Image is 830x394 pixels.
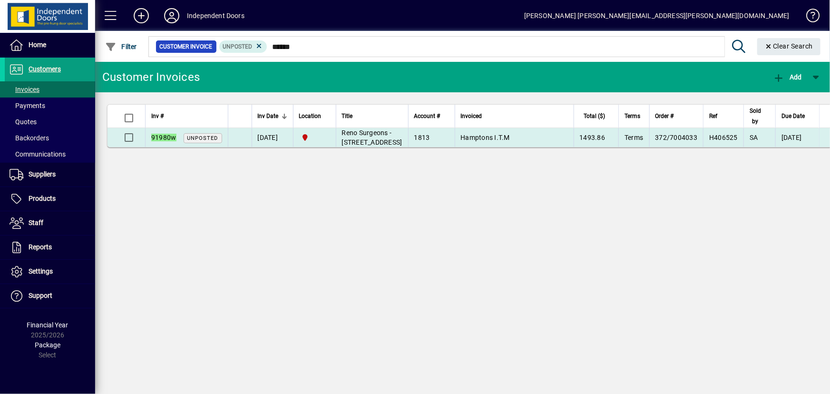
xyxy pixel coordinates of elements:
span: Terms [625,134,643,141]
div: Inv # [151,111,222,121]
a: Knowledge Base [799,2,818,33]
div: Due Date [781,111,813,121]
span: Payments [10,102,45,109]
a: Home [5,33,95,57]
span: Quotes [10,118,37,126]
td: [DATE] [775,128,819,147]
a: Staff [5,211,95,235]
span: SA [750,134,758,141]
button: Filter [103,38,139,55]
span: Staff [29,219,43,227]
div: Title [342,111,402,121]
div: Total ($) [580,111,614,121]
span: Due Date [781,111,805,121]
button: Clear [757,38,821,55]
span: Products [29,195,56,202]
span: Account # [414,111,440,121]
div: Sold by [750,106,770,127]
em: 91980w [151,134,176,141]
a: Communications [5,146,95,162]
button: Profile [156,7,187,24]
div: Location [299,111,330,121]
a: Support [5,284,95,308]
span: Filter [105,43,137,50]
div: Ref [709,111,738,121]
span: Communications [10,150,66,158]
span: Suppliers [29,170,56,178]
span: Total ($) [584,111,605,121]
a: Reports [5,236,95,259]
td: [DATE] [252,128,293,147]
a: Quotes [5,114,95,130]
span: Inv # [151,111,164,121]
div: Customer Invoices [102,69,200,85]
span: Sold by [750,106,761,127]
span: Package [35,341,60,349]
span: Unposted [187,135,218,141]
span: Backorders [10,134,49,142]
span: Invoices [10,86,39,93]
span: 372/7004033 [655,134,698,141]
span: Financial Year [27,321,68,329]
span: Invoiced [461,111,482,121]
a: Settings [5,260,95,284]
a: Suppliers [5,163,95,187]
span: Title [342,111,353,121]
div: Inv Date [258,111,287,121]
button: Add [126,7,156,24]
span: Customer Invoice [160,42,213,51]
span: Ref [709,111,717,121]
span: Clear Search [765,42,813,50]
button: Add [771,69,804,86]
span: Settings [29,267,53,275]
td: 1493.86 [574,128,619,147]
div: Account # [414,111,449,121]
span: Customers [29,65,61,73]
span: Support [29,292,52,299]
span: Add [773,73,802,81]
span: 1813 [414,134,430,141]
span: Reports [29,243,52,251]
span: Inv Date [258,111,279,121]
span: Unposted [223,43,253,50]
div: Independent Doors [187,8,244,23]
mat-chip: Customer Invoice Status: Unposted [219,40,267,53]
a: Backorders [5,130,95,146]
span: Order # [655,111,674,121]
a: Products [5,187,95,211]
span: Location [299,111,322,121]
span: Home [29,41,46,49]
div: Order # [655,111,698,121]
span: Reno Surgeons - [STREET_ADDRESS] [342,129,402,146]
span: H406525 [709,134,738,141]
span: Hamptons I.T.M [461,134,510,141]
span: Christchurch [299,132,330,143]
a: Payments [5,98,95,114]
div: [PERSON_NAME] [PERSON_NAME][EMAIL_ADDRESS][PERSON_NAME][DOMAIN_NAME] [524,8,790,23]
div: Invoiced [461,111,568,121]
a: Invoices [5,81,95,98]
span: Terms [625,111,640,121]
